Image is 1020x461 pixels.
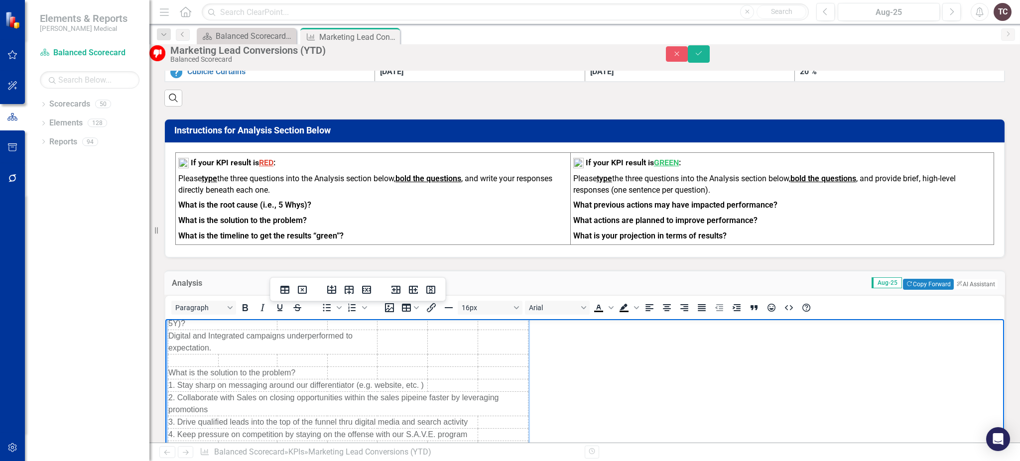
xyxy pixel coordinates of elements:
a: Elements [49,117,83,129]
div: 128 [88,119,107,127]
button: HTML Editor [780,301,797,315]
strong: What is the solution to the problem? [178,216,307,225]
h3: Instructions for Analysis Section Below [174,125,999,135]
strong: If your KPI result is : [586,158,681,167]
strong: type [202,174,217,183]
p: Please the three questions into the Analysis section below, , and provide brief, high-level respo... [573,173,991,198]
strong: bold the questions [790,174,856,183]
div: Balanced Scorecard [170,56,646,63]
span: GREEN [654,158,679,167]
button: Blockquote [746,301,763,315]
img: Below Target [149,45,165,61]
input: Search ClearPoint... [202,3,809,21]
button: Delete table [294,283,311,297]
button: Align center [658,301,675,315]
td: Double-Click to Edit Right Click for Context Menu [165,63,375,82]
div: Marketing Lead Conversions (YTD) [308,447,431,457]
button: Strikethrough [289,301,306,315]
div: Open Intercom Messenger [986,427,1010,451]
td: To enrich screen reader interactions, please activate Accessibility in Grammarly extension settings [570,152,994,244]
button: Font size 16px [458,301,522,315]
div: Marketing Lead Conversions (YTD) [319,31,397,43]
button: Bold [237,301,254,315]
button: TC [994,3,1012,21]
button: Table [398,301,422,315]
img: ClearPoint Strategy [4,10,23,29]
span: Paragraph [175,304,224,312]
span: [DATE] [590,67,614,76]
span: [DATE] [380,67,403,76]
img: mceclip2%20v12.png [178,158,189,168]
img: mceclip1%20v16.png [573,158,584,168]
button: Justify [693,301,710,315]
a: Balanced Scorecard Welcome Page [199,30,294,42]
span: Elements & Reports [40,12,127,24]
button: Insert/edit link [423,301,440,315]
div: Numbered list [344,301,369,315]
a: Balanced Scorecard [214,447,284,457]
strong: What is the root cause (i.e., 5 Whys)? [178,200,311,210]
div: » » [200,447,577,458]
strong: What is the timeline to get the results “green”? [178,231,344,240]
button: Italic [254,301,271,315]
strong: If your KPI result is : [191,158,275,167]
td: To enrich screen reader interactions, please activate Accessibility in Grammarly extension settings [176,152,571,244]
span: Aug-25 [872,277,902,288]
button: Insert row before [323,283,340,297]
button: Insert column before [387,283,404,297]
button: Emojis [763,301,780,315]
button: Align right [676,301,693,315]
button: Insert image [381,301,398,315]
button: Align left [641,301,658,315]
button: Table properties [276,283,293,297]
div: Balanced Scorecard Welcome Page [216,30,294,42]
td: Double-Click to Edit [375,63,585,82]
button: Insert column after [405,283,422,297]
div: Background color Black [616,301,640,315]
button: Copy Forward [903,279,953,290]
button: Underline [271,301,288,315]
div: 50 [95,100,111,109]
span: 16px [462,304,510,312]
button: Insert row after [341,283,358,297]
button: Help [798,301,815,315]
span: Search [771,7,792,15]
button: Delete row [358,283,375,297]
div: 94 [82,137,98,146]
div: Marketing Lead Conversions (YTD) [170,45,646,56]
button: AI Assistant [954,279,998,289]
small: [PERSON_NAME] Medical [40,24,127,32]
div: Bullet list [318,301,343,315]
button: Delete column [422,283,439,297]
a: Cubicle Curtains [187,66,370,78]
button: Increase indent [728,301,745,315]
button: Search [757,5,806,19]
strong: type [597,174,612,183]
td: Double-Click to Edit [795,63,1005,82]
p: Please the three questions into the Analysis section below, , and write your responses directly b... [178,173,568,198]
button: Decrease indent [711,301,728,315]
strong: What previous actions may have impacted performance? [573,200,777,210]
a: Scorecards [49,99,90,110]
h3: Analysis [172,279,332,288]
button: Block Paragraph [171,301,236,315]
img: No Information [170,66,182,78]
strong: What actions are planned to improve performance? [573,216,758,225]
button: Horizontal line [440,301,457,315]
span: Arial [529,304,578,312]
td: Double-Click to Edit [585,63,795,82]
input: Search Below... [40,71,139,89]
strong: bold the questions [395,174,461,183]
a: KPIs [288,447,304,457]
div: 20 % [800,66,999,78]
a: Reports [49,136,77,148]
